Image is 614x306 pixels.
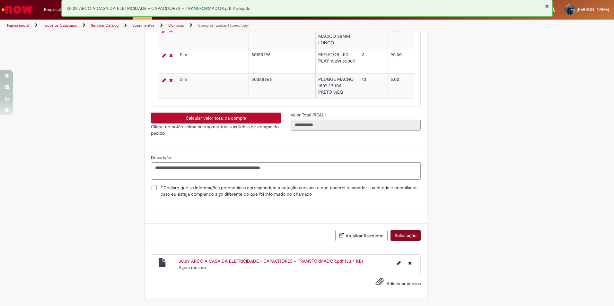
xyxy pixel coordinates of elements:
a: Todos os Catálogos [43,23,77,28]
span: Agora mesmo [179,265,206,270]
a: 30.09 ARCO A CASA DA ELETRICIDADE - CAPACITORES + TRANSFORMADOR.pdf (33.4 KB) [179,258,363,264]
td: 20 [359,24,388,49]
textarea: Descrição [151,162,421,180]
a: Compras [168,23,184,28]
td: Sim [177,49,249,73]
a: Remover linha 10 [168,52,174,59]
td: TERMINAL PINO MACICO 35MM LONGO [315,24,359,49]
td: 2 [359,49,388,73]
p: Clique no botão acima para somar todas as linhas de compra do pedido. [151,123,281,136]
td: 50037410 [249,24,315,49]
a: Página inicial [7,23,29,28]
td: 13,50 [388,24,420,49]
span: [PERSON_NAME] [577,7,609,12]
a: Remover linha 11 [168,76,174,84]
span: Obrigatório Preenchido [161,185,163,188]
td: 5,00 [388,73,420,98]
a: Compras rápidas (Speed Buy) [198,23,250,28]
td: 90,00 [388,49,420,73]
td: Sim [177,24,249,49]
input: Valor Total (REAL) [291,120,421,131]
td: PLUGUE MACHO 180º 2P 10A PRETO WEG [315,73,359,98]
td: REFLETOR LED PLAY 150W 6500K [315,49,359,73]
a: Suprimentos [132,23,154,28]
td: 50068966 [249,73,315,98]
span: Declaro que as informações preenchidas correspondem a cotação anexada e que poderei responder a a... [161,184,421,197]
button: Editar nome de arquivo 30.09 ARCO A CASA DA ELETRICIDADE - CAPACITORES + TRANSFORMADOR.pdf [393,258,405,268]
button: Adicionar anexos [374,276,385,291]
img: ServiceNow [1,3,34,16]
span: Requisições [44,6,66,13]
time: 30/09/2025 13:40:36 [179,265,206,270]
span: Descrição [151,155,172,160]
td: 50153296 [249,49,315,73]
a: Service Catalog [91,23,118,28]
span: 30.09 ARCO A CASA DA ELETRICIDADE - CAPACITORES + TRANSFORMADOR.pdf Anexado [66,5,250,11]
a: Editar Linha 10 [161,52,168,59]
label: Somente leitura - Valor Total (REAL) [291,112,327,118]
button: Solicitação [390,230,421,241]
button: Atualizar Rascunho [335,230,388,241]
button: Calcular valor total da compra [151,113,281,123]
td: 10 [359,73,388,98]
button: Fechar Notificação [545,4,549,9]
td: Sim [177,73,249,98]
ul: Trilhas de página [5,20,405,31]
a: Editar Linha 11 [161,76,168,84]
span: Adicionar anexos [387,281,421,286]
button: Excluir 30.09 ARCO A CASA DA ELETRICIDADE - CAPACITORES + TRANSFORMADOR.pdf [404,258,416,268]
